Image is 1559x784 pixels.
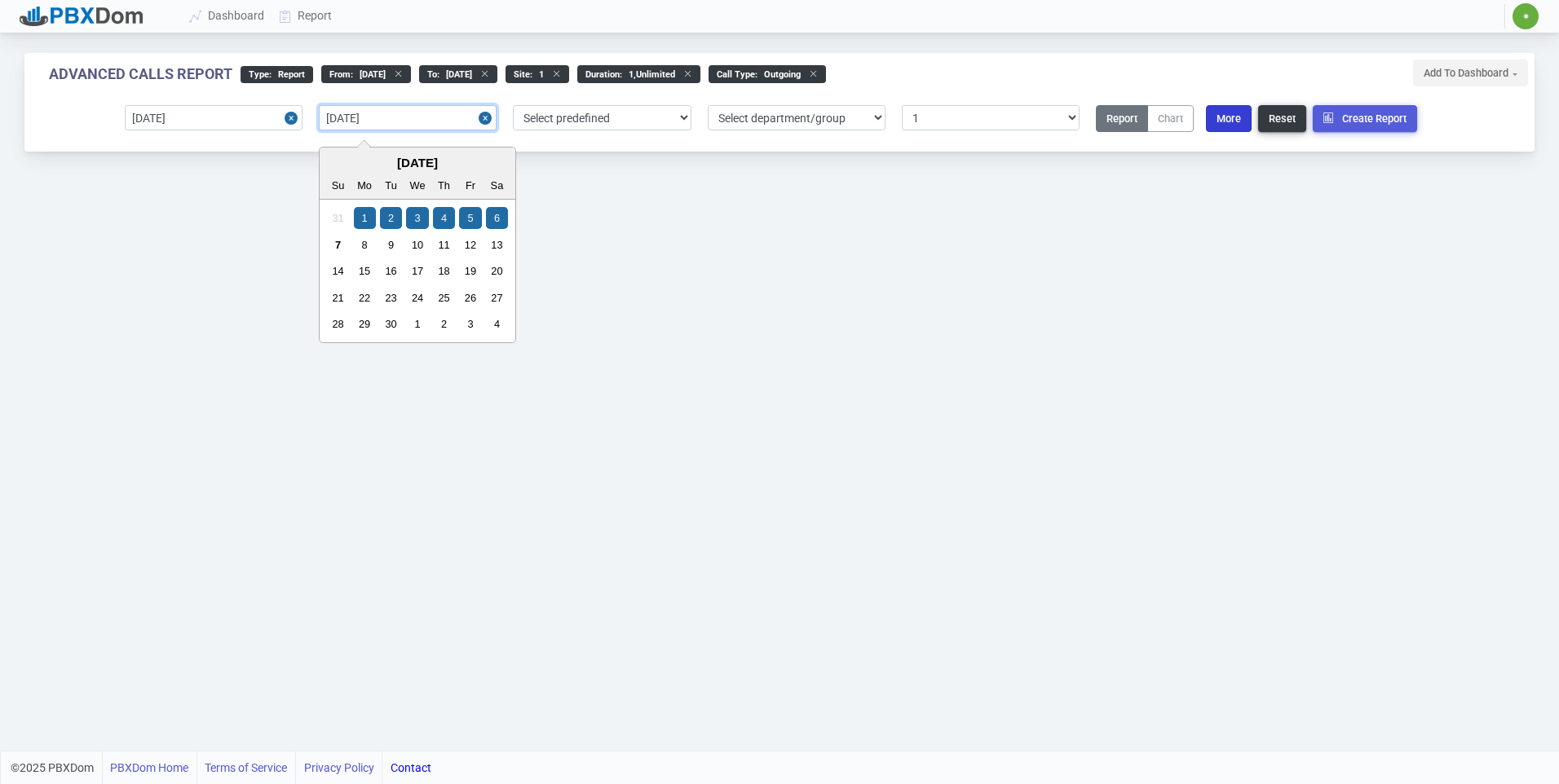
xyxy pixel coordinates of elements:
[272,1,340,31] a: Report
[319,105,497,130] input: End date
[433,174,455,196] div: Th
[459,234,481,256] div: Choose Friday, September 12th, 2025
[110,751,188,784] a: PBXDom Home
[183,1,272,31] a: Dashboard
[285,105,303,130] button: Close
[354,313,376,335] div: Choose Monday, September 29th, 2025
[325,205,510,337] div: month 2025-09
[486,260,508,282] div: Choose Saturday, September 20th, 2025
[406,287,428,309] div: Choose Wednesday, September 24th, 2025
[459,287,481,309] div: Choose Friday, September 26th, 2025
[1512,2,1539,30] button: ✷
[622,69,675,80] span: 1,Unlimited
[433,260,455,282] div: Choose Thursday, September 18th, 2025
[327,287,349,309] div: Choose Sunday, September 21st, 2025
[353,69,386,80] span: [DATE]
[486,207,508,229] div: Choose Saturday, September 6th, 2025
[320,154,515,173] div: [DATE]
[486,234,508,256] div: Choose Saturday, September 13th, 2025
[488,149,514,175] button: Next Month
[327,234,349,256] div: Choose Sunday, September 7th, 2025
[321,65,411,83] div: From :
[532,69,544,80] span: 1
[459,260,481,282] div: Choose Friday, September 19th, 2025
[272,69,305,80] span: Report
[380,207,402,229] div: Choose Tuesday, September 2nd, 2025
[1413,59,1528,86] button: Add To Dashboard
[380,287,402,309] div: Choose Tuesday, September 23rd, 2025
[479,105,497,130] button: Close
[709,65,826,83] div: Call Type :
[433,207,455,229] div: Choose Thursday, September 4th, 2025
[241,66,313,83] div: type :
[1522,11,1530,21] span: ✷
[380,234,402,256] div: Choose Tuesday, September 9th, 2025
[439,69,472,80] span: [DATE]
[354,260,376,282] div: Choose Monday, September 15th, 2025
[327,260,349,282] div: Choose Sunday, September 14th, 2025
[391,751,431,784] a: Contact
[1096,105,1148,132] button: Report
[433,313,455,335] div: Choose Thursday, October 2nd, 2025
[486,287,508,309] div: Choose Saturday, September 27th, 2025
[406,260,428,282] div: Choose Wednesday, September 17th, 2025
[304,751,374,784] a: Privacy Policy
[486,313,508,335] div: Choose Saturday, October 4th, 2025
[406,174,428,196] div: We
[459,313,481,335] div: Choose Friday, October 3rd, 2025
[433,234,455,256] div: Choose Thursday, September 11th, 2025
[1258,105,1306,132] button: Reset
[486,174,508,196] div: Sa
[459,207,481,229] div: Choose Friday, September 5th, 2025
[49,65,232,83] div: Advanced Calls Report
[406,207,428,229] div: Choose Wednesday, September 3rd, 2025
[459,174,481,196] div: Fr
[205,751,287,784] a: Terms of Service
[1206,105,1252,132] button: More
[380,174,402,196] div: Tu
[354,287,376,309] div: Choose Monday, September 22nd, 2025
[433,287,455,309] div: Choose Thursday, September 25th, 2025
[757,69,801,80] span: Outgoing
[327,207,349,229] div: Not available Sunday, August 31st, 2025
[354,234,376,256] div: Choose Monday, September 8th, 2025
[327,174,349,196] div: Su
[406,313,428,335] div: Choose Wednesday, October 1st, 2025
[406,234,428,256] div: Choose Wednesday, September 10th, 2025
[419,65,497,83] div: to :
[380,313,402,335] div: Choose Tuesday, September 30th, 2025
[354,174,376,196] div: Mo
[380,260,402,282] div: Choose Tuesday, September 16th, 2025
[11,751,431,784] div: ©2025 PBXDom
[577,65,700,83] div: Duration :
[125,105,303,130] input: Start date
[1313,105,1417,132] button: Create Report
[506,65,569,83] div: site :
[354,207,376,229] div: Choose Monday, September 1st, 2025
[327,313,349,335] div: Choose Sunday, September 28th, 2025
[1147,105,1194,132] button: Chart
